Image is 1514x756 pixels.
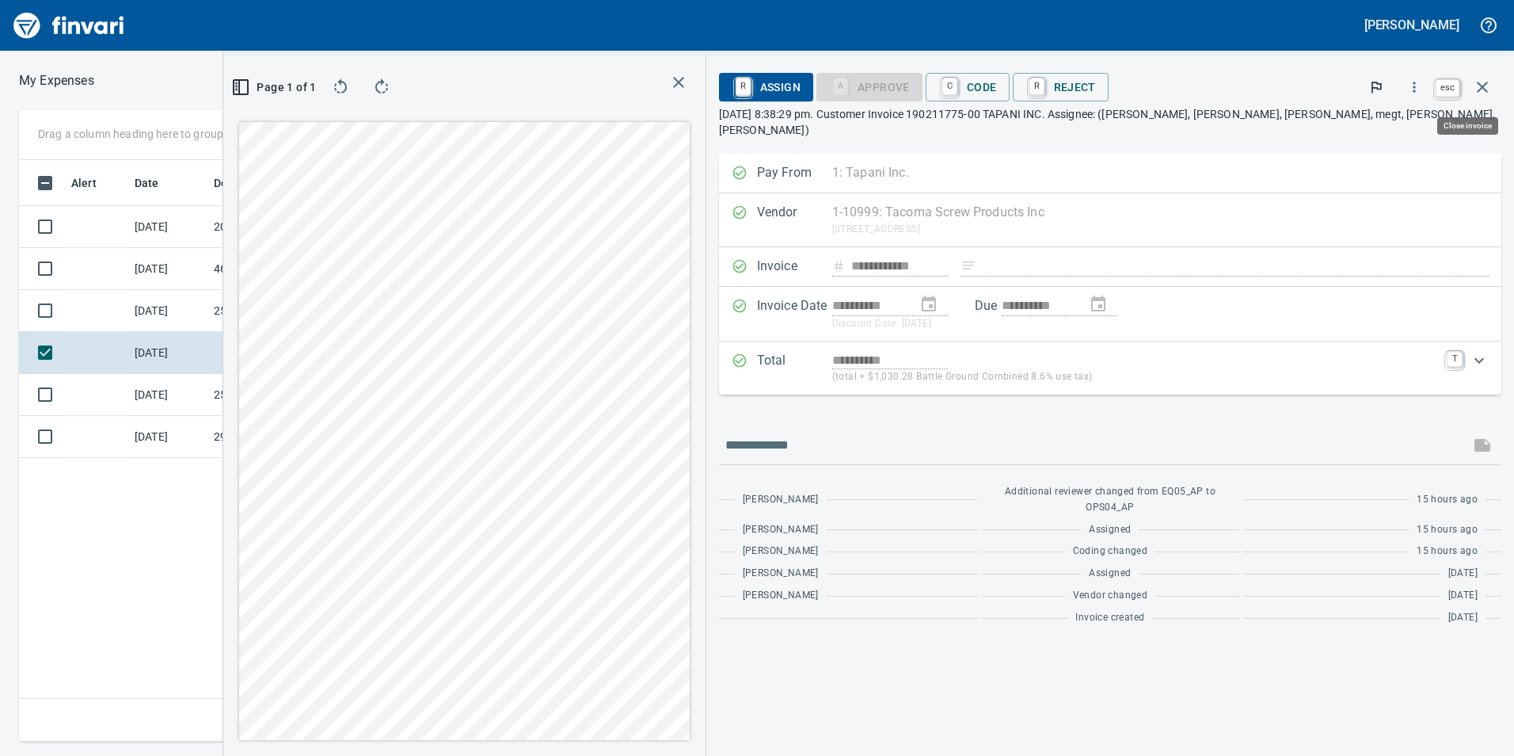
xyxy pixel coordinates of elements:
span: Description [214,174,294,193]
nav: breadcrumb [19,71,94,90]
p: Drag a column heading here to group the table [38,126,270,142]
td: [DATE] [128,332,207,374]
button: RAssign [719,73,813,101]
span: Vendor changed [1073,588,1148,604]
span: Description [214,174,273,193]
td: 29.10973.65 [207,416,350,458]
p: Total [757,351,832,385]
span: [DATE] [1448,588,1478,604]
td: [DATE] [128,416,207,458]
span: [PERSON_NAME] [743,544,819,559]
button: Page 1 of 1 [236,73,315,101]
a: esc [1436,79,1459,97]
span: [PERSON_NAME] [743,492,819,508]
button: RReject [1013,73,1109,101]
span: 15 hours ago [1417,544,1478,559]
a: T [1447,351,1463,367]
a: C [942,78,957,95]
div: Coding Required [816,79,922,93]
span: Assign [732,74,801,101]
td: 20.13116.65 [207,206,350,248]
span: 15 hours ago [1417,492,1478,508]
img: Finvari [10,6,128,44]
p: (total + $1,030.28 Battle Ground Combined 8.6% use tax) [832,369,1437,385]
td: [DATE] [128,290,207,332]
span: 15 hours ago [1417,522,1478,538]
button: CCode [926,73,1010,101]
span: [PERSON_NAME] [743,566,819,582]
p: My Expenses [19,71,94,90]
span: Alert [71,174,117,193]
td: 252505 [207,290,350,332]
a: R [1029,78,1044,95]
span: Date [135,174,180,193]
span: Date [135,174,159,193]
td: [DATE] [128,206,207,248]
h5: [PERSON_NAME] [1364,17,1459,33]
button: Flag [1359,70,1394,105]
span: [DATE] [1448,566,1478,582]
span: Alert [71,174,97,193]
td: [DATE] [128,248,207,290]
span: Code [938,74,997,101]
span: Additional reviewer changed from EQ05_AP to OPS04_AP [989,484,1231,516]
span: [PERSON_NAME] [743,522,819,538]
span: Reject [1025,74,1096,101]
button: More [1397,70,1432,105]
a: R [736,78,751,95]
span: Assigned [1089,566,1131,582]
span: Assigned [1089,522,1131,538]
span: [PERSON_NAME] [743,588,819,604]
td: 4602.65 [207,248,350,290]
td: 251506 [207,374,350,416]
td: [DATE] [128,374,207,416]
p: [DATE] 8:38:29 pm. Customer Invoice 190211775-00 TAPANI INC. Assignee: ([PERSON_NAME], [PERSON_NA... [719,106,1501,138]
button: [PERSON_NAME] [1360,13,1463,37]
span: Page 1 of 1 [242,78,309,97]
span: [DATE] [1448,610,1478,626]
span: Coding changed [1073,544,1148,559]
div: Expand [719,342,1501,395]
span: Invoice created [1075,610,1144,626]
span: This records your message into the invoice and notifies anyone mentioned [1463,426,1501,464]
